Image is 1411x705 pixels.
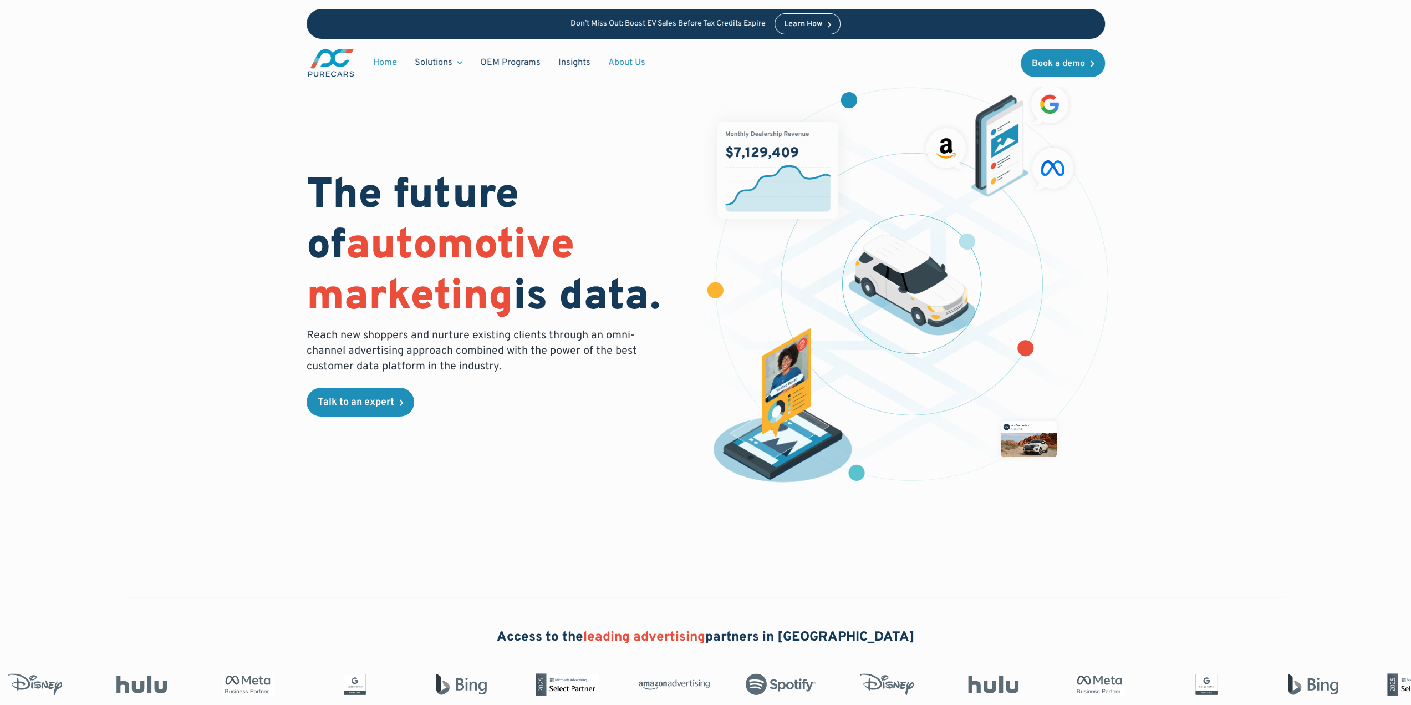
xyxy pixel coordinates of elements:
[531,673,602,696] img: Microsoft Advertising Partner
[1032,59,1085,68] div: Book a demo
[1063,673,1134,696] img: Meta Business Partner
[497,628,915,647] h2: Access to the partners in [GEOGRAPHIC_DATA]
[1021,49,1105,77] a: Book a demo
[318,398,394,408] div: Talk to an expert
[424,673,495,696] img: Bing
[583,629,705,646] span: leading advertising
[784,21,822,28] div: Learn How
[471,52,549,73] a: OEM Programs
[921,80,1079,196] img: ads on social media and advertising partners
[318,673,389,696] img: Google Partner
[637,676,708,693] img: Amazon Advertising
[850,673,921,696] img: Disney
[307,171,692,323] h1: The future of is data.
[743,673,814,696] img: Spotify
[307,48,355,78] a: main
[105,676,176,693] img: Hulu
[717,122,838,219] img: chart showing monthly dealership revenue of $7m
[307,48,355,78] img: purecars logo
[549,52,599,73] a: Insights
[956,676,1027,693] img: Hulu
[1276,673,1347,696] img: Bing
[364,52,406,73] a: Home
[211,673,282,696] img: Meta Business Partner
[703,328,862,487] img: persona of a buyer
[307,328,644,374] p: Reach new shoppers and nurture existing clients through an omni-channel advertising approach comb...
[775,13,841,34] a: Learn How
[406,52,471,73] div: Solutions
[307,220,574,324] span: automotive marketing
[993,413,1063,464] img: mockup of facebook post
[307,388,414,417] a: Talk to an expert
[570,19,766,29] p: Don’t Miss Out: Boost EV Sales Before Tax Credits Expire
[848,235,976,336] img: illustration of a vehicle
[415,57,452,69] div: Solutions
[599,52,654,73] a: About Us
[1169,673,1240,696] img: Google Partner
